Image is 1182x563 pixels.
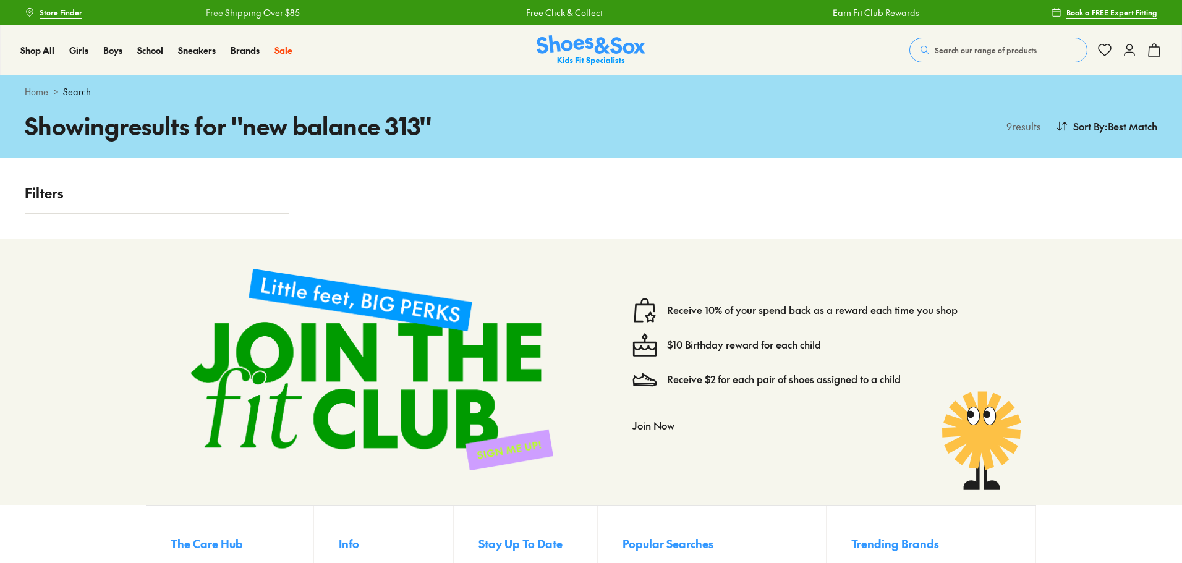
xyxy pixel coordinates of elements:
[63,85,91,98] span: Search
[25,1,82,23] a: Store Finder
[623,530,827,557] button: Popular Searches
[632,367,657,392] img: Vector_3098.svg
[478,535,563,552] span: Stay Up To Date
[20,44,54,56] span: Shop All
[231,44,260,57] a: Brands
[171,248,573,490] img: sign-up-footer.png
[206,6,300,19] a: Free Shipping Over $85
[526,6,603,19] a: Free Click & Collect
[40,7,82,18] span: Store Finder
[632,332,657,357] img: cake--candle-birthday-event-special-sweet-cake-bake.svg
[632,298,657,323] img: vector1.svg
[137,44,163,56] span: School
[667,373,901,386] a: Receive $2 for each pair of shoes assigned to a child
[1001,119,1041,133] p: 9 results
[103,44,122,57] a: Boys
[851,530,1011,557] button: Trending Brands
[25,108,591,143] h1: Showing results for " new balance 313 "
[667,303,958,317] a: Receive 10% of your spend back as a reward each time you shop
[1105,119,1157,133] span: : Best Match
[478,530,597,557] button: Stay Up To Date
[537,35,645,66] a: Shoes & Sox
[1066,7,1157,18] span: Book a FREE Expert Fitting
[178,44,216,56] span: Sneakers
[20,44,54,57] a: Shop All
[274,44,292,56] span: Sale
[69,44,88,56] span: Girls
[103,44,122,56] span: Boys
[178,44,216,57] a: Sneakers
[231,44,260,56] span: Brands
[339,535,359,552] span: Info
[851,535,939,552] span: Trending Brands
[274,44,292,57] a: Sale
[69,44,88,57] a: Girls
[339,530,454,557] button: Info
[137,44,163,57] a: School
[537,35,645,66] img: SNS_Logo_Responsive.svg
[1056,112,1157,140] button: Sort By:Best Match
[909,38,1087,62] button: Search our range of products
[667,338,821,352] a: $10 Birthday reward for each child
[171,535,243,552] span: The Care Hub
[632,412,674,439] button: Join Now
[25,85,1157,98] div: >
[833,6,919,19] a: Earn Fit Club Rewards
[25,183,289,203] p: Filters
[171,530,313,557] button: The Care Hub
[623,535,713,552] span: Popular Searches
[25,85,48,98] a: Home
[935,44,1037,56] span: Search our range of products
[1073,119,1105,133] span: Sort By
[1052,1,1157,23] a: Book a FREE Expert Fitting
